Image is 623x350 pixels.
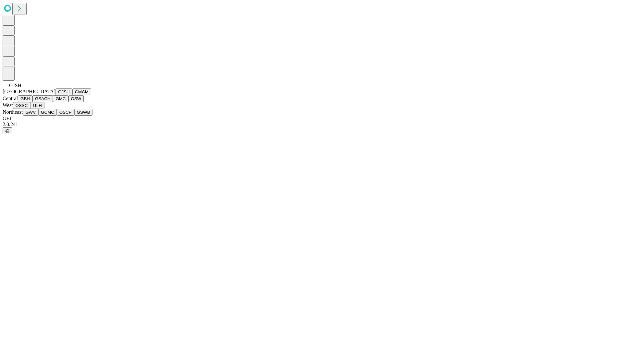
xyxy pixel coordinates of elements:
span: @ [5,128,10,133]
button: GBH [18,95,32,102]
button: GLH [30,102,44,109]
button: GSACH [32,95,53,102]
span: [GEOGRAPHIC_DATA] [3,89,55,94]
span: Central [3,96,18,101]
button: OSSC [13,102,31,109]
button: GWV [23,109,38,116]
button: OSW [68,95,84,102]
span: Northeast [3,109,23,115]
button: GMCM [72,88,91,95]
span: West [3,102,13,108]
div: GEI [3,116,620,122]
button: GCMC [38,109,57,116]
button: @ [3,127,12,134]
button: OSCP [57,109,74,116]
button: GSWB [74,109,93,116]
button: GJSH [55,88,72,95]
div: 2.0.241 [3,122,620,127]
span: GJSH [9,83,21,88]
button: GMC [53,95,68,102]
